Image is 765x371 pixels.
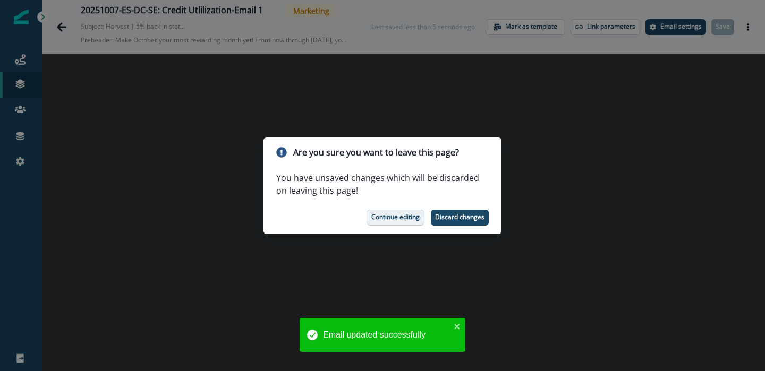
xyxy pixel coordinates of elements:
[323,329,450,341] div: Email updated successfully
[371,213,420,221] p: Continue editing
[431,210,489,226] button: Discard changes
[435,213,484,221] p: Discard changes
[276,171,489,197] p: You have unsaved changes which will be discarded on leaving this page!
[293,146,459,159] p: Are you sure you want to leave this page?
[454,322,461,331] button: close
[367,210,424,226] button: Continue editing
